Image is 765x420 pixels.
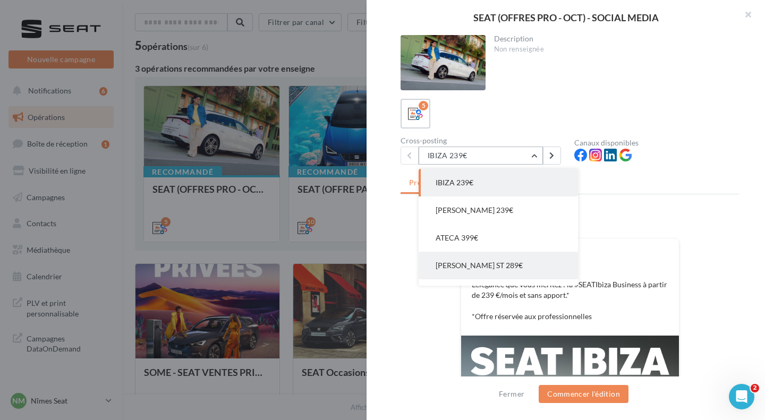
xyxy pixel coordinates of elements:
[436,178,473,187] span: IBIZA 239€
[436,233,478,242] span: ATECA 399€
[419,101,428,110] div: 5
[419,196,578,224] button: [PERSON_NAME] 239€
[751,384,759,392] span: 2
[436,205,513,215] span: [PERSON_NAME] 239€
[419,224,578,252] button: ATECA 399€
[495,388,529,400] button: Fermer
[539,385,628,403] button: Commencer l'édition
[419,169,578,196] button: IBIZA 239€
[574,139,739,147] div: Canaux disponibles
[472,279,668,322] p: L’élégance que vous méritez : la #SEATIbiza Business à partir de 239 €/mois et sans apport.* *Off...
[419,147,543,165] button: IBIZA 239€
[436,261,523,270] span: [PERSON_NAME] ST 289€
[729,384,754,409] iframe: Intercom live chat
[419,252,578,279] button: [PERSON_NAME] ST 289€
[401,137,566,144] div: Cross-posting
[384,13,748,22] div: SEAT (OFFRES PRO - OCT) - SOCIAL MEDIA
[494,45,732,54] div: Non renseignée
[494,35,732,42] div: Description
